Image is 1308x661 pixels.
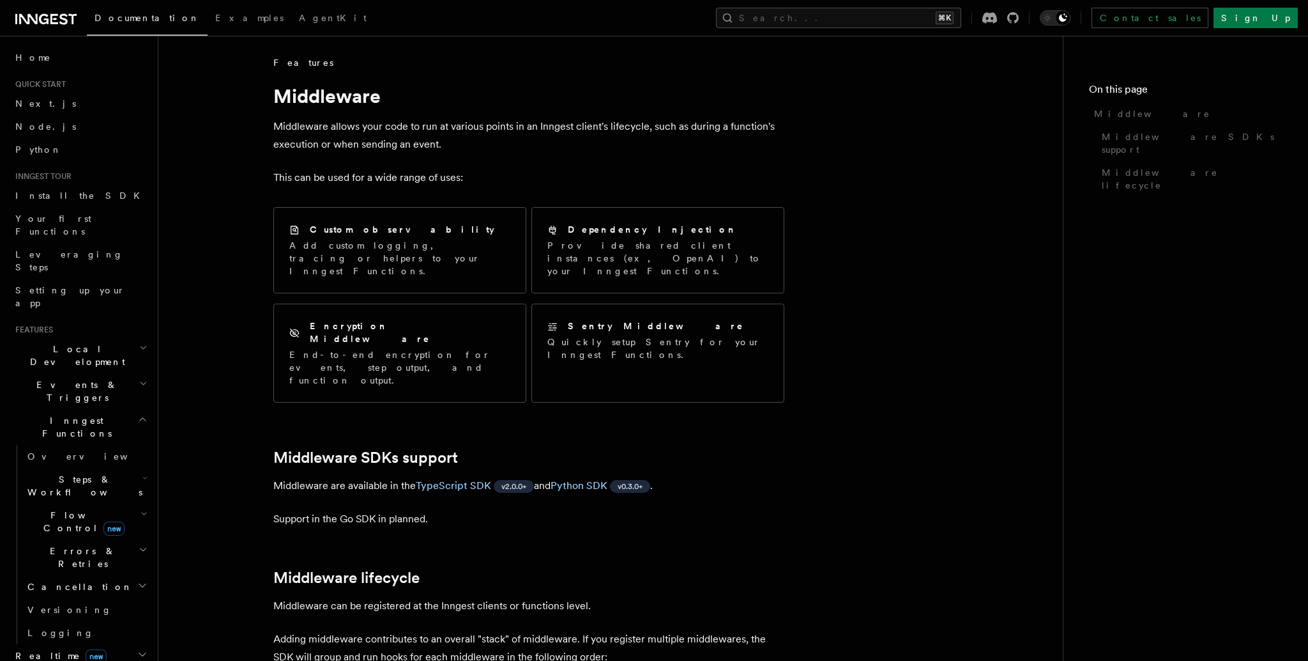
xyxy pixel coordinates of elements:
a: Node.js [10,115,150,138]
button: Events & Triggers [10,373,150,409]
button: Flow Controlnew [22,504,150,540]
button: Local Development [10,338,150,373]
span: Setting up your app [15,285,125,308]
span: new [103,522,125,536]
button: Search...⌘K [716,8,961,28]
a: Python [10,138,150,161]
a: TypeScript SDK [416,479,491,492]
a: Sign Up [1213,8,1298,28]
span: Documentation [95,13,200,23]
a: Custom observabilityAdd custom logging, tracing or helpers to your Inngest Functions. [273,207,526,293]
a: Next.js [10,92,150,115]
p: Middleware allows your code to run at various points in an Inngest client's lifecycle, such as du... [273,118,784,153]
span: Features [273,56,333,69]
a: Setting up your app [10,279,150,315]
h2: Custom observability [310,223,494,236]
span: Versioning [27,605,112,615]
p: Support in the Go SDK in planned. [273,510,784,528]
button: Toggle dark mode [1040,10,1070,26]
span: Quick start [10,79,66,89]
h2: Dependency Injection [568,223,737,236]
p: Middleware are available in the and . [273,477,784,495]
a: Examples [208,4,291,35]
a: Middleware lifecycle [1097,161,1282,197]
a: Sentry MiddlewareQuickly setup Sentry for your Inngest Functions. [531,304,784,403]
p: End-to-end encryption for events, step output, and function output. [289,348,510,387]
h2: Sentry Middleware [568,320,744,332]
a: Encryption MiddlewareEnd-to-end encryption for events, step output, and function output. [273,304,526,403]
a: Middleware lifecycle [273,569,420,587]
span: Flow Control [22,509,141,534]
p: This can be used for a wide range of uses: [273,169,784,187]
button: Errors & Retries [22,540,150,575]
button: Inngest Functions [10,409,150,445]
span: Errors & Retries [22,545,139,570]
span: Inngest Functions [10,414,138,440]
span: Install the SDK [15,191,148,201]
h1: Middleware [273,84,784,107]
span: AgentKit [299,13,367,23]
button: Cancellation [22,575,150,598]
span: Logging [27,628,94,638]
span: Home [15,51,51,64]
span: v2.0.0+ [501,481,526,492]
span: Node.js [15,121,76,132]
p: Middleware can be registered at the Inngest clients or functions level. [273,597,784,615]
span: Cancellation [22,580,133,593]
span: v0.3.0+ [618,481,643,492]
h2: Encryption Middleware [310,320,510,345]
a: Middleware SDKs support [1097,125,1282,161]
a: Middleware SDKs support [273,449,458,467]
p: Add custom logging, tracing or helpers to your Inngest Functions. [289,239,510,277]
span: Examples [215,13,284,23]
p: Provide shared client instances (ex, OpenAI) to your Inngest Functions. [547,239,768,277]
span: Features [10,325,53,335]
div: Inngest Functions [10,445,150,644]
a: Install the SDK [10,184,150,207]
a: Home [10,46,150,69]
a: Python SDK [551,479,607,492]
span: Events & Triggers [10,378,139,404]
a: Overview [22,445,150,468]
span: Leveraging Steps [15,249,123,272]
span: Overview [27,451,159,462]
span: Your first Functions [15,214,91,237]
span: Middleware [1094,107,1210,120]
a: AgentKit [291,4,374,35]
a: Leveraging Steps [10,243,150,279]
span: Middleware SDKs support [1102,130,1282,156]
span: Local Development [10,343,139,368]
a: Your first Functions [10,207,150,243]
h4: On this page [1089,82,1282,102]
a: Logging [22,621,150,644]
p: Quickly setup Sentry for your Inngest Functions. [547,336,768,361]
span: Python [15,144,62,155]
a: Middleware [1089,102,1282,125]
span: Next.js [15,98,76,109]
span: Inngest tour [10,171,72,182]
span: Middleware lifecycle [1102,166,1282,192]
a: Contact sales [1091,8,1208,28]
span: Steps & Workflows [22,473,142,499]
a: Documentation [87,4,208,36]
a: Versioning [22,598,150,621]
button: Steps & Workflows [22,468,150,504]
a: Dependency InjectionProvide shared client instances (ex, OpenAI) to your Inngest Functions. [531,207,784,293]
kbd: ⌘K [936,12,954,24]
